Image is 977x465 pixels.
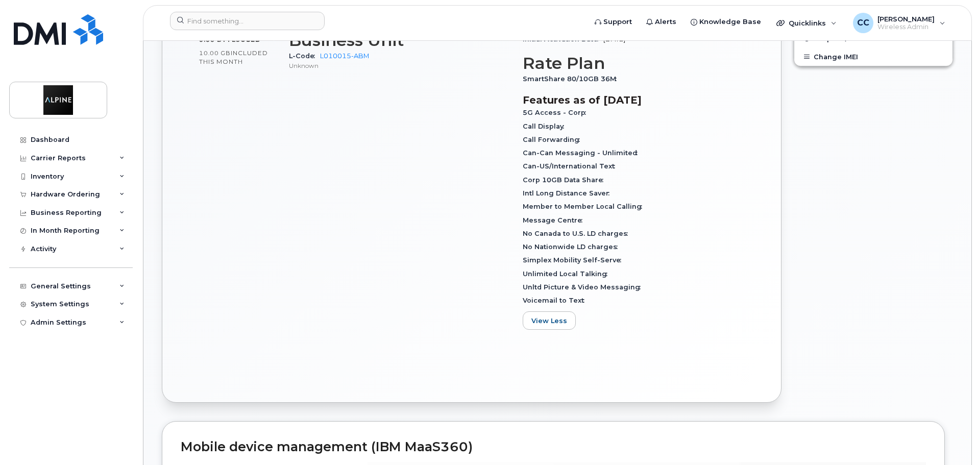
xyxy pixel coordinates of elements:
span: 5G Access - Corp [523,109,591,116]
input: Find something... [170,12,325,30]
span: included this month [199,49,268,66]
a: Support [588,12,639,32]
span: Simplex Mobility Self-Serve [523,256,626,264]
span: View Less [531,316,567,326]
button: Change IMEI [794,47,952,66]
h3: Features as of [DATE] [523,94,744,106]
span: Initial Activation Date [523,35,603,43]
a: Knowledge Base [683,12,768,32]
span: 10.00 GB [199,50,231,57]
a: Alerts [639,12,683,32]
span: Unltd Picture & Video Messaging [523,283,646,291]
h3: Business Unit [289,31,510,50]
span: Message Centre [523,216,588,224]
div: Quicklinks [769,13,844,33]
button: View Less [523,311,576,330]
span: Suspend/Cancel Device [814,35,898,42]
span: Quicklinks [789,19,826,27]
span: No Canada to U.S. LD charges [523,230,633,237]
a: L010015-ABM [320,52,369,60]
span: Can-US/International Text [523,162,620,170]
span: Call Forwarding [523,136,585,143]
span: Wireless Admin [877,23,935,31]
span: Corp 10GB Data Share [523,176,608,184]
span: CC [857,17,869,29]
span: Voicemail to Text [523,297,590,304]
span: Intl Long Distance Saver [523,189,615,197]
p: Unknown [289,61,510,70]
span: Support [603,17,632,27]
h3: Rate Plan [523,54,744,72]
div: Clara Coelho [846,13,952,33]
span: Unlimited Local Talking [523,270,613,278]
span: Can-Can Messaging - Unlimited [523,149,643,157]
span: SmartShare 80/10GB 36M [523,75,622,83]
span: [DATE] [603,35,625,43]
span: Knowledge Base [699,17,761,27]
span: [PERSON_NAME] [877,15,935,23]
span: Call Display [523,123,569,130]
span: Member to Member Local Calling [523,203,647,210]
span: L-Code [289,52,320,60]
span: Alerts [655,17,676,27]
span: No Nationwide LD charges [523,243,623,251]
h2: Mobile device management (IBM MaaS360) [181,440,926,454]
